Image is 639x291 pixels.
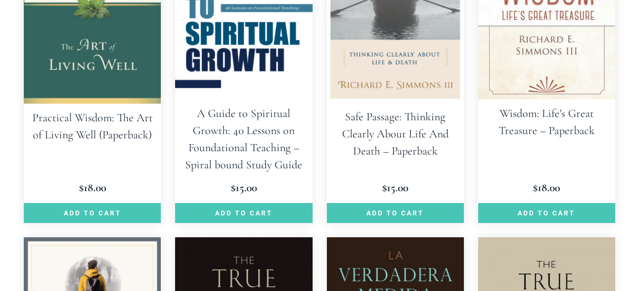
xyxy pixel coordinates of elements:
[382,181,408,194] bdi: 15.00
[231,181,257,194] bdi: 15.00
[478,99,615,145] h2: Wisdom: Life’s Great Treasure – Paperback
[382,181,387,194] span: $
[79,181,84,194] span: $
[231,181,236,194] span: $
[533,181,538,194] span: $
[533,181,560,194] bdi: 18.00
[24,203,161,223] a: Add to cart: “Practical Wisdom: The Art of Living Well (Paperback)”
[327,103,464,165] h2: Safe Passage: Thinking Clearly About Life And Death – Paperback
[327,203,464,223] a: Add to cart: “Safe Passage: Thinking Clearly About Life And Death - Paperback”
[175,99,312,179] h2: A Guide to Spiritual Growth: 40 Lessons on Foundational Teaching – Spiral bound Study Guide
[79,181,106,194] bdi: 18.00
[478,203,615,223] a: Add to cart: “Wisdom: Life's Great Treasure - Paperback”
[24,104,161,149] h2: Practical Wisdom: The Art of Living Well (Paperback)
[175,203,312,223] a: Add to cart: “A Guide to Spiritual Growth: 40 Lessons on Foundational Teaching - Spiral bound Stu...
